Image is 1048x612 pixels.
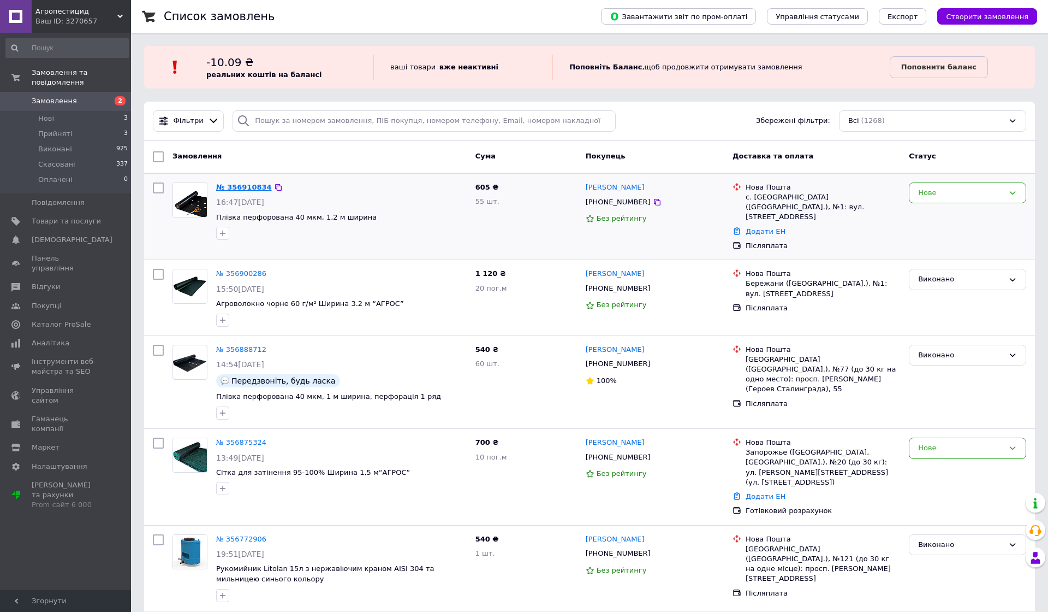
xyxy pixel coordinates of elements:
span: 14:54[DATE] [216,360,264,369]
button: Управління статусами [767,8,868,25]
span: [PERSON_NAME] та рахунки [32,480,101,510]
a: Фото товару [172,534,207,569]
a: Сітка для затінення 95-100% Ширина 1,5 м“AГРОС” [216,468,410,476]
span: Оплачені [38,175,73,185]
span: 540 ₴ [475,535,499,543]
div: Нова Пошта [746,534,900,544]
a: Фото товару [172,269,207,304]
span: 0 [124,175,128,185]
span: Без рейтингу [597,566,647,574]
span: Маркет [32,443,59,452]
span: 605 ₴ [475,183,499,191]
span: 700 ₴ [475,438,499,446]
div: Готівковий розрахунок [746,506,900,516]
input: Пошук за номером замовлення, ПІБ покупця, номером телефону, Email, номером накладної [233,110,616,132]
div: Нове [918,443,1004,454]
span: Агроволокно чорне 60 г/м² Ширина 3.2 м “AГРОС” [216,299,404,308]
span: Покупці [32,301,61,311]
a: [PERSON_NAME] [586,534,645,545]
span: (1268) [861,116,885,125]
span: Без рейтингу [597,301,647,309]
div: [PHONE_NUMBER] [583,546,653,561]
a: Додати ЕН [746,227,785,236]
a: [PERSON_NAME] [586,183,645,193]
span: Всі [848,116,859,126]
span: Товари та послуги [32,216,101,226]
span: 3 [124,129,128,139]
div: Запорожье ([GEOGRAPHIC_DATA], [GEOGRAPHIC_DATA].), №20 (до 30 кг): ул. [PERSON_NAME][STREET_ADDRE... [746,448,900,487]
span: Агропестицид [35,7,117,16]
a: Рукомийник Litolan 15л з нержавіючим краном AISI 304 та мильницею синього кольору [216,564,434,583]
span: Прийняті [38,129,72,139]
span: Замовлення та повідомлення [32,68,131,87]
div: [PHONE_NUMBER] [583,357,653,371]
span: 3 [124,114,128,123]
div: Післяплата [746,303,900,313]
span: Замовлення [172,152,222,160]
a: [PERSON_NAME] [586,345,645,355]
img: Фото товару [173,349,207,376]
h1: Список замовлень [164,10,275,23]
img: :exclamation: [167,59,183,75]
a: Поповнити баланс [890,56,988,78]
a: Створити замовлення [926,12,1037,20]
div: Prom сайт 6 000 [32,500,101,510]
b: реальних коштів на балансі [206,70,322,79]
span: 55 шт. [475,197,499,205]
div: Ваш ID: 3270657 [35,16,131,26]
b: Поповніть Баланс [569,63,642,71]
span: Cума [475,152,496,160]
span: 13:49[DATE] [216,454,264,462]
div: , щоб продовжити отримувати замовлення [552,55,890,80]
span: 60 шт. [475,360,499,368]
img: Фото товару [173,183,207,217]
span: Передзвоніть, будь ласка [231,376,336,385]
span: Панель управління [32,254,101,273]
span: Інструменти веб-майстра та SEO [32,357,101,376]
a: № 356888712 [216,345,266,354]
span: 1 120 ₴ [475,269,506,278]
span: 540 ₴ [475,345,499,354]
span: [DEMOGRAPHIC_DATA] [32,235,112,245]
div: Виконано [918,350,1004,361]
span: Статус [909,152,936,160]
img: Фото товару [173,535,207,569]
div: Нова Пошта [746,183,900,192]
span: Аналітика [32,338,69,348]
span: Управління статусами [776,13,859,21]
span: Без рейтингу [597,214,647,222]
span: Покупець [586,152,626,160]
div: [GEOGRAPHIC_DATA] ([GEOGRAPHIC_DATA].), №121 (до 30 кг на одне місце): просп. [PERSON_NAME][STREE... [746,544,900,584]
div: ваші товари [373,55,552,80]
span: Каталог ProSale [32,320,91,329]
input: Пошук [5,38,129,58]
div: [PHONE_NUMBER] [583,281,653,296]
span: 2 [115,96,126,105]
span: Плівка перфорована 40 мкм, 1,2 м ширина [216,213,377,221]
span: Гаманець компанії [32,414,101,434]
a: Плівка перфорована 40 мкм, 1 м ширина, перфорація 1 ряд [216,392,441,401]
span: 10 пог.м [475,453,507,461]
div: [PHONE_NUMBER] [583,450,653,464]
div: [GEOGRAPHIC_DATA] ([GEOGRAPHIC_DATA].), №77 (до 30 кг на одно место): просп. [PERSON_NAME] (Герое... [746,355,900,395]
span: Фільтри [174,116,204,126]
span: 100% [597,376,617,385]
div: Післяплата [746,589,900,598]
button: Створити замовлення [937,8,1037,25]
span: 337 [116,160,128,169]
a: Фото товару [172,345,207,380]
span: Без рейтингу [597,469,647,478]
span: Доставка та оплата [733,152,813,160]
img: :speech_balloon: [221,376,229,385]
div: Післяплата [746,399,900,409]
span: Налаштування [32,462,87,472]
a: № 356875324 [216,438,266,446]
span: 20 пог.м [475,284,507,292]
div: с. [GEOGRAPHIC_DATA] ([GEOGRAPHIC_DATA].), №1: вул. [STREET_ADDRESS] [746,192,900,222]
span: 16:47[DATE] [216,198,264,207]
div: Нова Пошта [746,345,900,355]
a: № 356772906 [216,535,266,543]
div: Нова Пошта [746,438,900,448]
